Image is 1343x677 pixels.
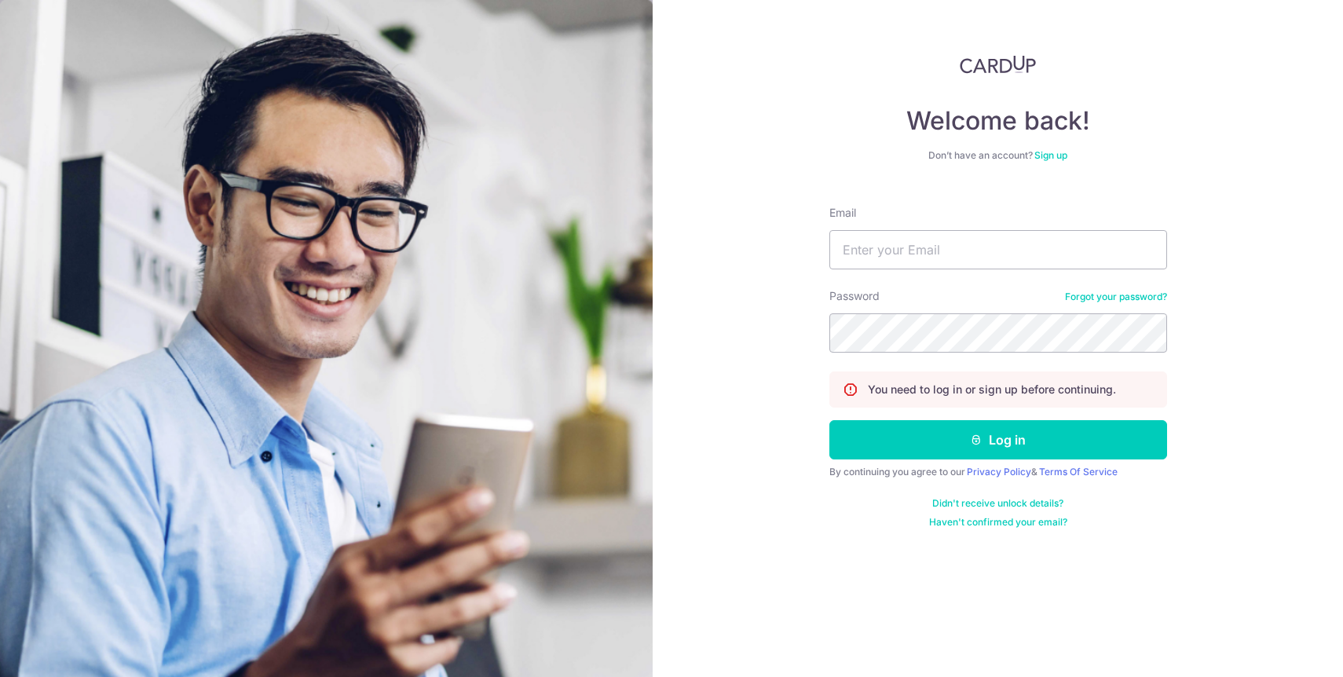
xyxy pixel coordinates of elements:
[868,382,1116,397] p: You need to log in or sign up before continuing.
[932,497,1063,510] a: Didn't receive unlock details?
[829,205,856,221] label: Email
[929,516,1067,529] a: Haven't confirmed your email?
[829,230,1167,269] input: Enter your Email
[1034,149,1067,161] a: Sign up
[967,466,1031,478] a: Privacy Policy
[829,105,1167,137] h4: Welcome back!
[829,420,1167,459] button: Log in
[1065,291,1167,303] a: Forgot your password?
[829,466,1167,478] div: By continuing you agree to our &
[1039,466,1118,478] a: Terms Of Service
[960,55,1037,74] img: CardUp Logo
[829,288,880,304] label: Password
[829,149,1167,162] div: Don’t have an account?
